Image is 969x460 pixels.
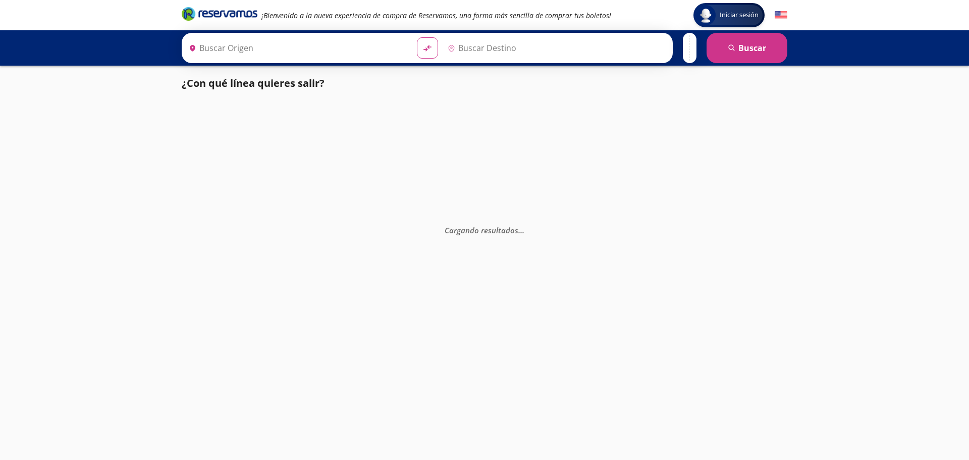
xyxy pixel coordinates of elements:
[522,225,524,235] span: .
[182,6,257,21] i: Brand Logo
[444,35,668,61] input: Buscar Destino
[445,225,524,235] em: Cargando resultados
[185,35,409,61] input: Buscar Origen
[520,225,522,235] span: .
[707,33,787,63] button: Buscar
[518,225,520,235] span: .
[716,10,763,20] span: Iniciar sesión
[182,6,257,24] a: Brand Logo
[775,9,787,22] button: English
[182,76,325,91] p: ¿Con qué línea quieres salir?
[261,11,611,20] em: ¡Bienvenido a la nueva experiencia de compra de Reservamos, una forma más sencilla de comprar tus...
